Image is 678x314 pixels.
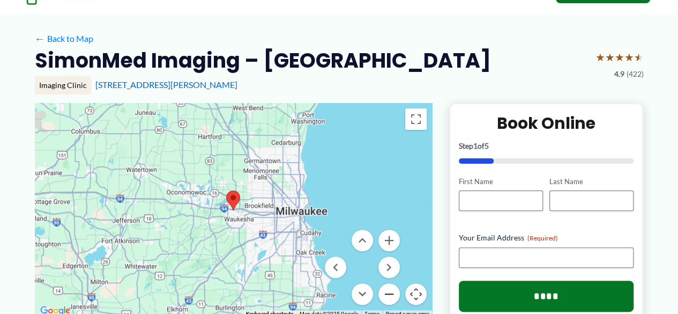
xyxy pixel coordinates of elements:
[352,283,373,305] button: Move down
[627,67,644,81] span: (422)
[615,47,624,67] span: ★
[35,31,93,47] a: ←Back to Map
[95,79,237,90] a: [STREET_ADDRESS][PERSON_NAME]
[473,141,478,150] span: 1
[325,257,346,278] button: Move left
[605,47,615,67] span: ★
[549,177,634,187] label: Last Name
[35,76,91,94] div: Imaging Clinic
[378,257,400,278] button: Move right
[378,283,400,305] button: Zoom out
[35,33,45,43] span: ←
[527,234,558,242] span: (Required)
[378,230,400,251] button: Zoom in
[459,142,634,150] p: Step of
[595,47,605,67] span: ★
[459,177,543,187] label: First Name
[624,47,634,67] span: ★
[634,47,644,67] span: ★
[35,47,491,74] h2: SimonMed Imaging – [GEOGRAPHIC_DATA]
[485,141,489,150] span: 5
[405,108,427,130] button: Toggle fullscreen view
[405,283,427,305] button: Map camera controls
[459,113,634,134] h2: Book Online
[352,230,373,251] button: Move up
[614,67,624,81] span: 4.9
[459,232,634,243] label: Your Email Address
